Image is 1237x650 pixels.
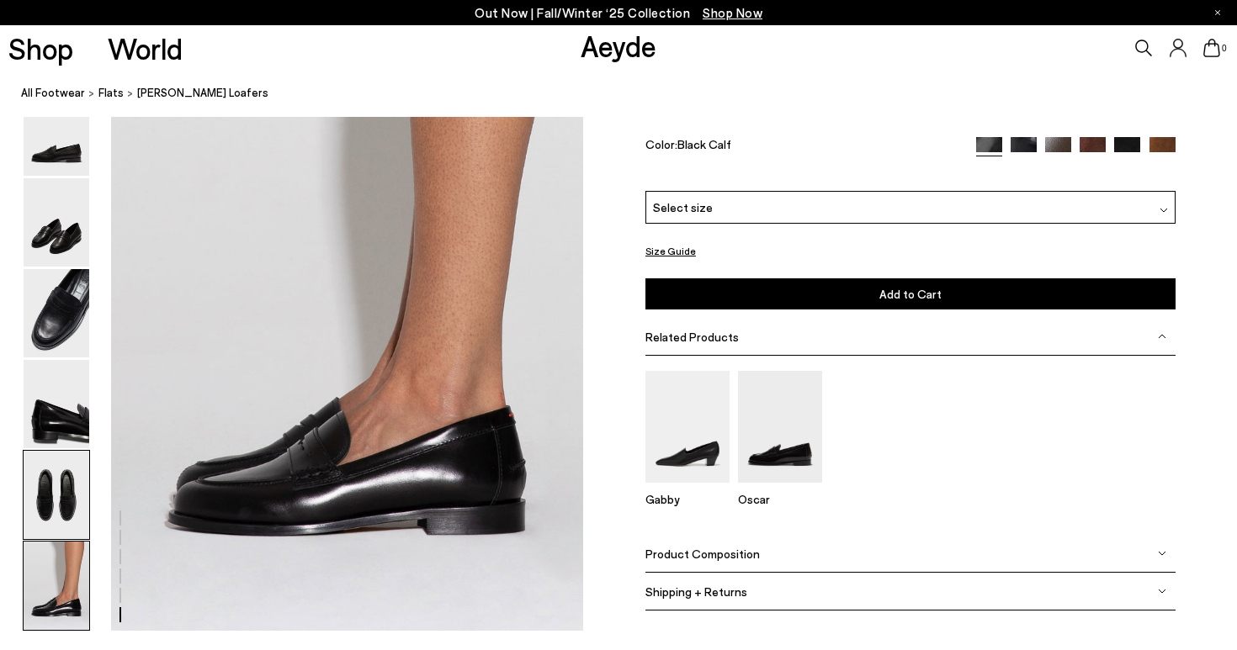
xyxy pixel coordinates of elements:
p: Oscar [738,493,822,507]
span: 0 [1220,44,1229,53]
a: flats [98,84,124,102]
img: Oscar Leather Loafers [738,371,822,483]
img: Oscar Leather Loafers - Image 5 [24,451,89,539]
a: 0 [1203,39,1220,57]
button: Size Guide [645,240,696,262]
button: Add to Cart [645,279,1176,310]
span: Select size [653,198,713,216]
a: Oscar Leather Loafers Oscar [738,472,822,507]
span: Navigate to /collections/new-in [703,5,762,20]
span: Related Products [645,330,739,344]
img: Oscar Leather Loafers - Image 4 [24,360,89,448]
img: Oscar Leather Loafers - Image 6 [24,542,89,630]
a: World [108,34,183,63]
nav: breadcrumb [21,71,1237,117]
span: Add to Cart [879,288,942,302]
a: All Footwear [21,84,85,102]
img: svg%3E [1158,333,1166,341]
p: Out Now | Fall/Winter ‘25 Collection [475,3,762,24]
img: Oscar Leather Loafers - Image 2 [24,178,89,267]
a: Aeyde [581,28,656,63]
span: Shipping + Returns [645,584,747,599]
img: svg%3E [1158,550,1166,558]
span: Black Calf [677,138,731,152]
a: Gabby Almond-Toe Loafers Gabby [645,472,730,507]
img: Oscar Leather Loafers - Image 3 [24,269,89,357]
p: Gabby [645,493,730,507]
a: Shop [8,34,73,63]
span: Product Composition [645,547,760,561]
div: Color: [645,138,959,157]
img: svg%3E [1158,588,1166,596]
img: Gabby Almond-Toe Loafers [645,371,730,483]
img: svg%3E [1160,206,1168,214]
span: flats [98,86,124,99]
img: Oscar Leather Loafers - Image 1 [24,87,89,176]
span: [PERSON_NAME] Loafers [137,84,268,102]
